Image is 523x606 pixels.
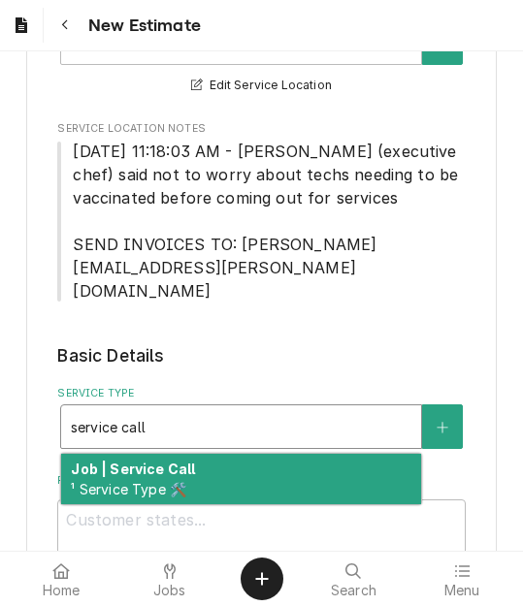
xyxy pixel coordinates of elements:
button: Edit Service Location [188,74,335,98]
span: Jobs [153,583,186,598]
span: Service Location Notes [57,121,465,137]
button: Create Object [241,558,283,600]
span: Service Location Notes [57,140,465,303]
label: Service Type [57,386,465,401]
span: ¹ Service Type 🛠️ [71,481,186,497]
span: [DATE] 11:18:03 AM - [PERSON_NAME] (executive chef) said not to worry about techs needing to be v... [73,142,463,301]
span: Menu [444,583,480,598]
strong: Job | Service Call [71,461,195,477]
a: Jobs [116,556,223,602]
div: Service Type [57,386,465,449]
a: Menu [409,556,515,602]
legend: Basic Details [57,343,465,368]
div: Service Location Notes [57,121,465,303]
div: Reason For Call [57,473,465,587]
a: Go to Estimates [4,8,39,43]
span: Home [43,583,81,598]
svg: Create New Service [437,421,448,434]
a: Home [8,556,114,602]
button: Create New Service [422,404,463,449]
span: Search [331,583,376,598]
a: Search [301,556,408,602]
span: New Estimate [82,13,201,39]
label: Reason For Call [57,473,465,489]
button: Navigate back [48,8,82,43]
